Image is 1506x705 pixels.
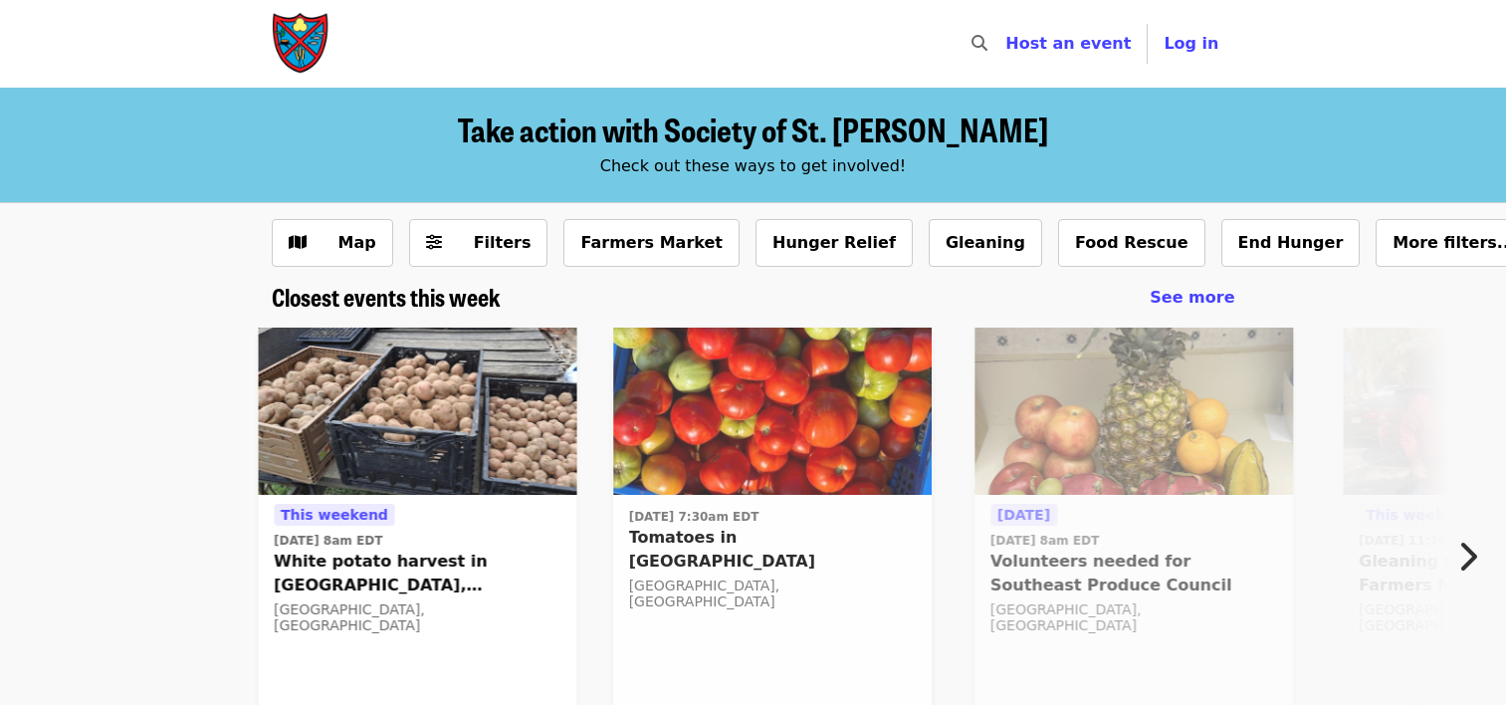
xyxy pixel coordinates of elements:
span: Log in [1164,34,1218,53]
button: End Hunger [1221,219,1361,267]
span: Volunteers needed for Southeast Produce Council [990,550,1277,597]
span: This weekend [281,507,388,523]
i: search icon [971,34,987,53]
time: [DATE] 8am EDT [990,532,1099,550]
span: This weekend [1366,507,1473,523]
span: Map [338,233,376,252]
button: Gleaning [929,219,1042,267]
img: Society of St. Andrew - Home [272,12,331,76]
time: [DATE] 11:30am EDT [1359,532,1497,550]
span: Tomatoes in [GEOGRAPHIC_DATA] [629,526,916,574]
span: [DATE] [997,507,1050,523]
div: Closest events this week [256,283,1251,312]
span: Take action with Society of St. [PERSON_NAME] [458,106,1048,152]
div: [GEOGRAPHIC_DATA], [GEOGRAPHIC_DATA] [274,601,560,635]
time: [DATE] 8am EDT [274,532,382,550]
button: Food Rescue [1058,219,1205,267]
a: Closest events this week [272,283,501,312]
span: See more [1150,288,1234,307]
span: Filters [474,233,532,252]
button: Filters (0 selected) [409,219,548,267]
img: Tomatoes in Salisbury organized by Society of St. Andrew [613,328,932,495]
time: [DATE] 7:30am EDT [629,508,759,526]
button: Farmers Market [563,219,740,267]
button: Log in [1148,24,1234,64]
span: Closest events this week [272,279,501,314]
i: chevron-right icon [1457,538,1477,576]
button: Hunger Relief [755,219,913,267]
i: map icon [289,233,307,252]
span: White potato harvest in [GEOGRAPHIC_DATA], [GEOGRAPHIC_DATA] on 9/13! [274,550,560,597]
a: See more [1150,286,1234,310]
button: Next item [1440,529,1506,585]
button: Show map view [272,219,393,267]
a: Host an event [1005,34,1131,53]
img: Volunteers needed for Southeast Produce Council organized by Society of St. Andrew [974,328,1293,495]
div: Check out these ways to get involved! [272,154,1235,178]
div: [GEOGRAPHIC_DATA], [GEOGRAPHIC_DATA] [990,601,1277,635]
input: Search [999,20,1015,68]
img: White potato harvest in Stantonsburg, NC on 9/13! organized by Society of St. Andrew [258,328,576,495]
i: sliders-h icon [426,233,442,252]
div: [GEOGRAPHIC_DATA], [GEOGRAPHIC_DATA] [629,578,916,611]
